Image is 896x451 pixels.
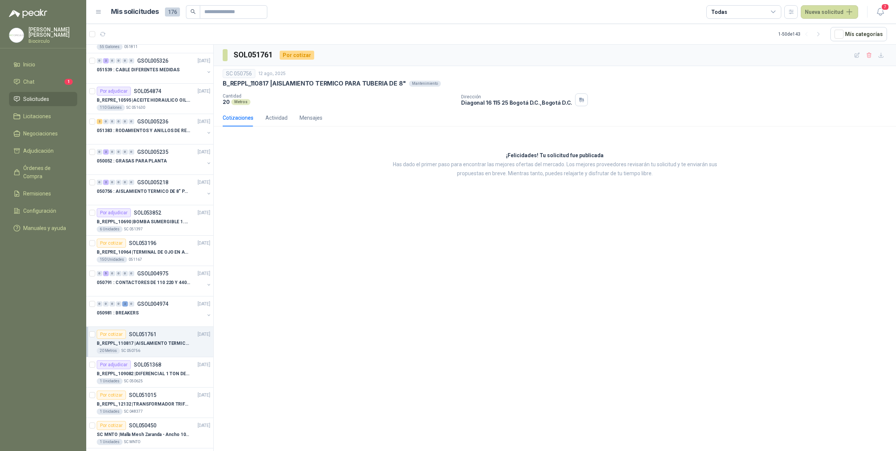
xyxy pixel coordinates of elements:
div: 2 [103,149,109,155]
div: Por cotizar [97,330,126,339]
p: 051539 : CABLE DIFERENTES MEDIDAS [97,66,180,74]
a: Por cotizarSOL050450[DATE] SC MNTO |Malla Mesh Zaranda - Ancho 1000mm x Largo 2500mm / Abertura d... [86,418,213,448]
div: 0 [109,119,115,124]
p: [DATE] [198,361,210,368]
div: 0 [116,271,121,276]
p: B_REPPL_109082 | DIFERENCIAL 1 TON DE 6 MTS CADENA 220V BISONTE [97,370,190,377]
p: [DATE] [198,331,210,338]
div: 0 [109,58,115,63]
p: [DATE] [198,209,210,216]
span: Inicio [23,60,35,69]
p: SOL051015 [129,392,156,398]
div: 0 [116,180,121,185]
div: 2 [103,180,109,185]
img: Company Logo [9,28,24,42]
p: SOL050450 [129,423,156,428]
div: 55 Galones [97,44,123,50]
p: SC MNTO [124,439,141,445]
h3: SOL051761 [234,49,274,61]
div: 0 [103,119,109,124]
p: SC 048377 [124,409,143,415]
a: Manuales y ayuda [9,221,77,235]
h3: ¡Felicidades! Tu solicitud fue publicada [506,151,604,160]
div: Por cotizar [97,391,126,400]
div: 6 Unidades [97,226,123,232]
a: Remisiones [9,186,77,201]
p: SOL053196 [129,241,156,246]
a: 0 2 0 0 0 0 GSOL005326[DATE] 051539 : CABLE DIFERENTES MEDIDAS [97,56,212,80]
p: [DATE] [198,57,210,65]
div: 2 [97,119,102,124]
p: [DATE] [198,88,210,95]
span: 176 [165,8,180,17]
a: Órdenes de Compra [9,161,77,183]
div: 0 [109,180,115,185]
p: [DATE] [198,301,210,308]
div: 0 [103,301,109,307]
button: 7 [874,5,887,19]
button: Mís categorías [830,27,887,41]
p: SC 051397 [124,226,143,232]
div: 0 [116,149,121,155]
a: Por cotizarSOL051761[DATE] B_REPPL_110817 |AISLAMIENTO TERMICO PARA TUBERIA DE 8"20 MetrosSC 050756 [86,327,213,357]
p: [DATE] [198,240,210,247]
p: Has dado el primer paso para encontrar las mejores ofertas del mercado. Los mejores proveedores r... [382,160,727,178]
div: 0 [109,301,115,307]
p: [DATE] [198,422,210,429]
p: B_REPPL_110817 | AISLAMIENTO TERMICO PARA TUBERIA DE 8" [97,340,190,347]
p: 050052 : GRASAS PARA PLANTA [97,158,167,165]
div: 2 [122,301,128,307]
a: Chat1 [9,75,77,89]
div: SC 050756 [223,69,255,78]
span: Chat [23,78,34,86]
div: 150 Unidades [97,257,127,263]
span: Adjudicación [23,147,54,155]
p: 20 [223,99,230,105]
span: Remisiones [23,189,51,198]
p: GSOL004975 [137,271,168,276]
button: Nueva solicitud [801,5,858,19]
div: 0 [129,119,134,124]
a: Licitaciones [9,109,77,123]
h1: Mis solicitudes [111,6,159,17]
p: [DATE] [198,392,210,399]
p: B_REPRE_10964 | TERMINAL DE OJO EN ACERO INOX ALTA EMPERATURA [97,249,190,256]
div: Por cotizar [97,421,126,430]
div: 0 [129,58,134,63]
div: Por cotizar [97,239,126,248]
a: Negociaciones [9,126,77,141]
div: Cotizaciones [223,114,253,122]
p: [DATE] [198,149,210,156]
div: Metros [231,99,250,105]
p: [DATE] [198,179,210,186]
p: Biocirculo [28,39,77,44]
a: Por adjudicarSOL054874[DATE] B_REPRE_10595 |ACEITE HIDRAULICO OIL 68110 GalonesSC 051630 [86,84,213,114]
div: 0 [97,301,102,307]
p: 050981 : BREAKERS [97,310,139,317]
div: 2 [103,58,109,63]
div: 0 [97,271,102,276]
div: 1 Unidades [97,378,123,384]
a: Inicio [9,57,77,72]
div: 0 [122,180,128,185]
div: 0 [122,149,128,155]
span: Configuración [23,207,56,215]
div: Mensajes [300,114,322,122]
p: B_REPPL_12132 | TRANSFORMADOR TRIFASICO DE 440V A 220V SALIDA 5AMP [97,401,190,408]
div: 0 [129,149,134,155]
p: [PERSON_NAME] [PERSON_NAME] [28,27,77,38]
a: 2 0 0 0 0 0 GSOL005236[DATE] 051383 : RODAMIENTOS Y ANILLOS DE RETENCION RUEDAS [97,117,212,141]
div: Por adjudicar [97,87,131,96]
a: Adjudicación [9,144,77,158]
p: SC MNTO | Malla Mesh Zaranda - Ancho 1000mm x Largo 2500mm / Abertura de 10mm [97,431,190,438]
a: Por cotizarSOL053196[DATE] B_REPRE_10964 |TERMINAL DE OJO EN ACERO INOX ALTA EMPERATURA150 Unidad... [86,236,213,266]
p: 12 ago, 2025 [258,70,286,77]
span: Manuales y ayuda [23,224,66,232]
div: 0 [129,180,134,185]
div: 0 [116,301,121,307]
span: Licitaciones [23,112,51,120]
div: 0 [116,119,121,124]
div: 0 [122,271,128,276]
p: GSOL005326 [137,58,168,63]
span: Solicitudes [23,95,49,103]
